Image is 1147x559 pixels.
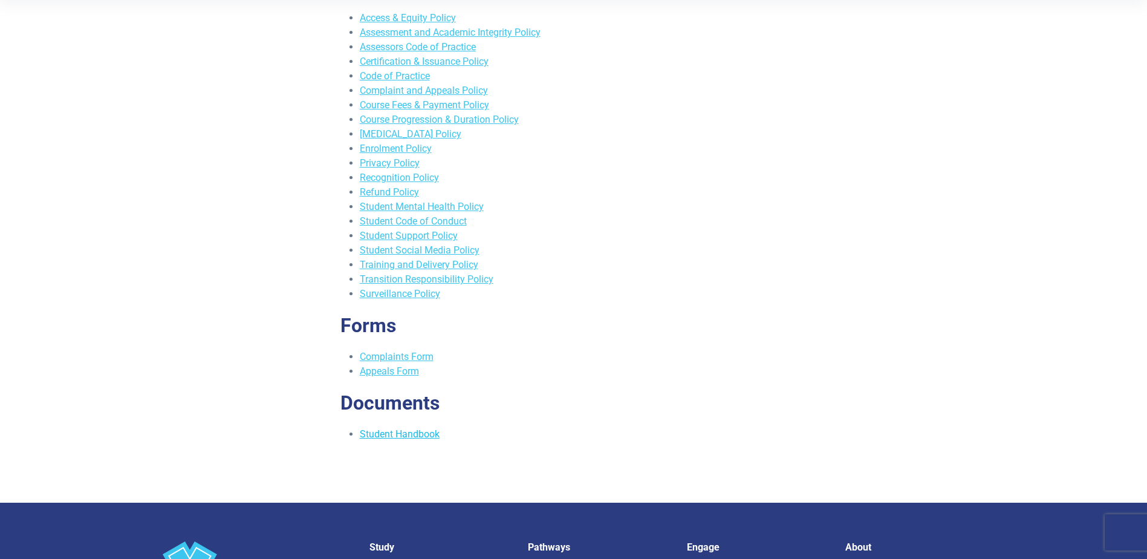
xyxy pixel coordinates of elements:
a: Assessment and Academic Integrity Policy [360,27,541,38]
a: Student Mental Health Policy [360,201,484,212]
a: Student Support Policy [360,230,458,241]
a: Privacy Policy [360,157,420,169]
h5: About [845,541,990,553]
a: Complaints Form [360,351,434,362]
a: Student Social Media Policy [360,244,479,256]
a: Transition Responsibility Policy [360,273,493,285]
a: Student Handbook [360,428,440,440]
a: Assessors Code of Practice [360,41,476,53]
a: Refund Policy [360,186,419,198]
h5: Pathways [528,541,672,553]
a: Appeals Form [360,365,419,377]
h2: Forms [340,314,807,337]
a: Surveillance Policy [360,288,440,299]
h5: Engage [687,541,831,553]
a: [MEDICAL_DATA] Policy [360,128,461,140]
a: Training and Delivery Policy [360,259,478,270]
a: Access & Equity Policy [360,12,456,24]
a: Certification & Issuance Policy [360,56,489,67]
h5: Study [369,541,514,553]
a: Complaint and Appeals Policy [360,85,488,96]
a: Enrolment Policy [360,143,432,154]
a: Course Progression & Duration Policy [360,114,519,125]
a: Recognition Policy [360,172,439,183]
a: Student Code of Conduct [360,215,467,227]
a: Code of Practice [360,70,430,82]
h2: Documents [340,391,807,414]
a: Course Fees & Payment Policy [360,99,489,111]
